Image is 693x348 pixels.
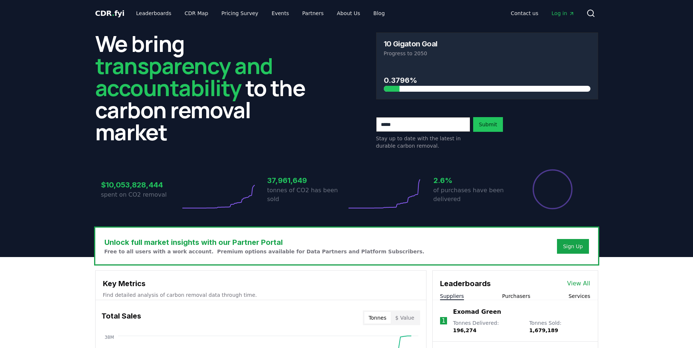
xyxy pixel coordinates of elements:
button: Services [568,292,590,300]
h3: $10,053,828,444 [101,179,181,190]
h3: Leaderboards [440,278,491,289]
a: Exomad Green [453,307,501,316]
a: Contact us [505,7,544,20]
a: About Us [331,7,366,20]
button: $ Value [391,312,419,324]
a: Leaderboards [130,7,177,20]
p: tonnes of CO2 has been sold [267,186,347,204]
h3: Total Sales [101,310,141,325]
p: of purchases have been delivered [433,186,513,204]
button: Submit [473,117,503,132]
span: . [112,9,114,18]
p: Tonnes Sold : [529,319,590,334]
span: CDR fyi [95,9,125,18]
a: Events [266,7,295,20]
a: Pricing Survey [215,7,264,20]
span: 196,274 [453,327,476,333]
h3: Key Metrics [103,278,419,289]
h3: 37,961,649 [267,175,347,186]
div: Percentage of sales delivered [532,169,573,210]
button: Tonnes [364,312,391,324]
p: 1 [442,316,445,325]
span: 1,679,189 [529,327,558,333]
a: Sign Up [563,243,583,250]
a: Partners [296,7,329,20]
p: Progress to 2050 [384,50,590,57]
nav: Main [505,7,580,20]
a: Log in [546,7,580,20]
a: CDR.fyi [95,8,125,18]
p: Find detailed analysis of carbon removal data through time. [103,291,419,299]
p: spent on CO2 removal [101,190,181,199]
a: Blog [368,7,391,20]
button: Sign Up [557,239,589,254]
a: View All [567,279,590,288]
tspan: 38M [104,335,114,340]
a: CDR Map [179,7,214,20]
h3: 0.3796% [384,75,590,86]
span: transparency and accountability [95,50,273,103]
h3: 2.6% [433,175,513,186]
h2: We bring to the carbon removal market [95,32,317,143]
h3: Unlock full market insights with our Partner Portal [104,237,425,248]
button: Purchasers [502,292,531,300]
p: Free to all users with a work account. Premium options available for Data Partners and Platform S... [104,248,425,255]
p: Tonnes Delivered : [453,319,522,334]
nav: Main [130,7,390,20]
p: Stay up to date with the latest in durable carbon removal. [376,135,470,150]
button: Suppliers [440,292,464,300]
h3: 10 Gigaton Goal [384,40,437,48]
span: Log in [551,10,574,17]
